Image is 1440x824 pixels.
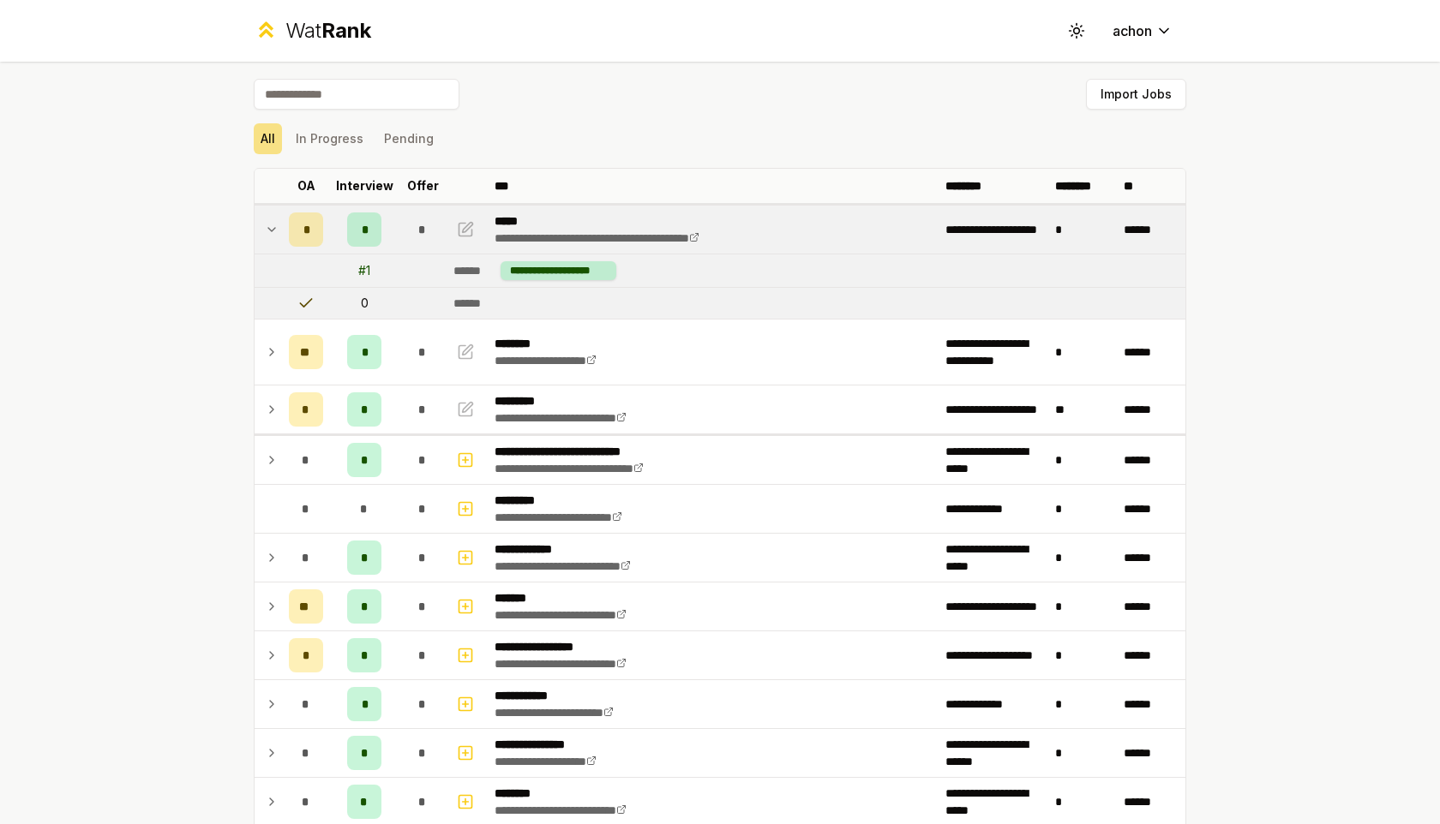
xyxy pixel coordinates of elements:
[1099,15,1186,46] button: achon
[321,18,371,43] span: Rank
[254,123,282,154] button: All
[407,177,439,194] p: Offer
[336,177,393,194] p: Interview
[358,262,370,279] div: # 1
[377,123,441,154] button: Pending
[1086,79,1186,110] button: Import Jobs
[285,17,371,45] div: Wat
[330,288,399,319] td: 0
[289,123,370,154] button: In Progress
[1113,21,1152,41] span: achon
[254,17,371,45] a: WatRank
[297,177,315,194] p: OA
